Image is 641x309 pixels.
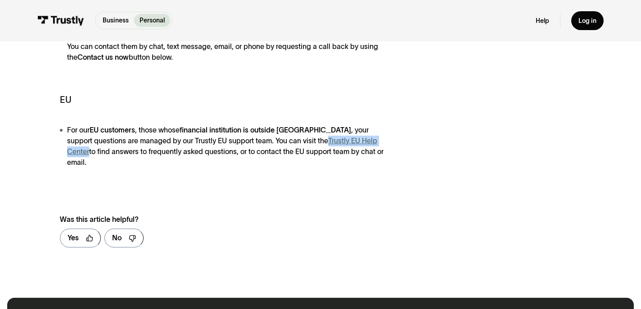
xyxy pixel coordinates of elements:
[571,11,604,30] a: Log in
[180,126,351,134] strong: financial institution is outside [GEOGRAPHIC_DATA]
[60,214,376,225] div: Was this article helpful?
[60,229,101,247] a: Yes
[103,16,129,25] p: Business
[90,126,135,134] strong: EU customers
[60,93,395,107] h5: EU
[68,233,79,243] div: Yes
[104,229,144,247] a: No
[134,14,170,27] a: Personal
[536,17,549,25] a: Help
[578,17,596,25] div: Log in
[77,53,129,61] strong: Contact us now
[67,137,377,155] a: Trustly EU Help Center
[60,125,395,168] li: For our , those whose , your support questions are managed by our Trustly EU support team. You ca...
[97,14,134,27] a: Business
[140,16,165,25] p: Personal
[37,16,84,26] img: Trustly Logo
[60,20,395,63] li: For our customers, those whose , our Trustly North American support advisors are available to hel...
[112,233,122,243] div: No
